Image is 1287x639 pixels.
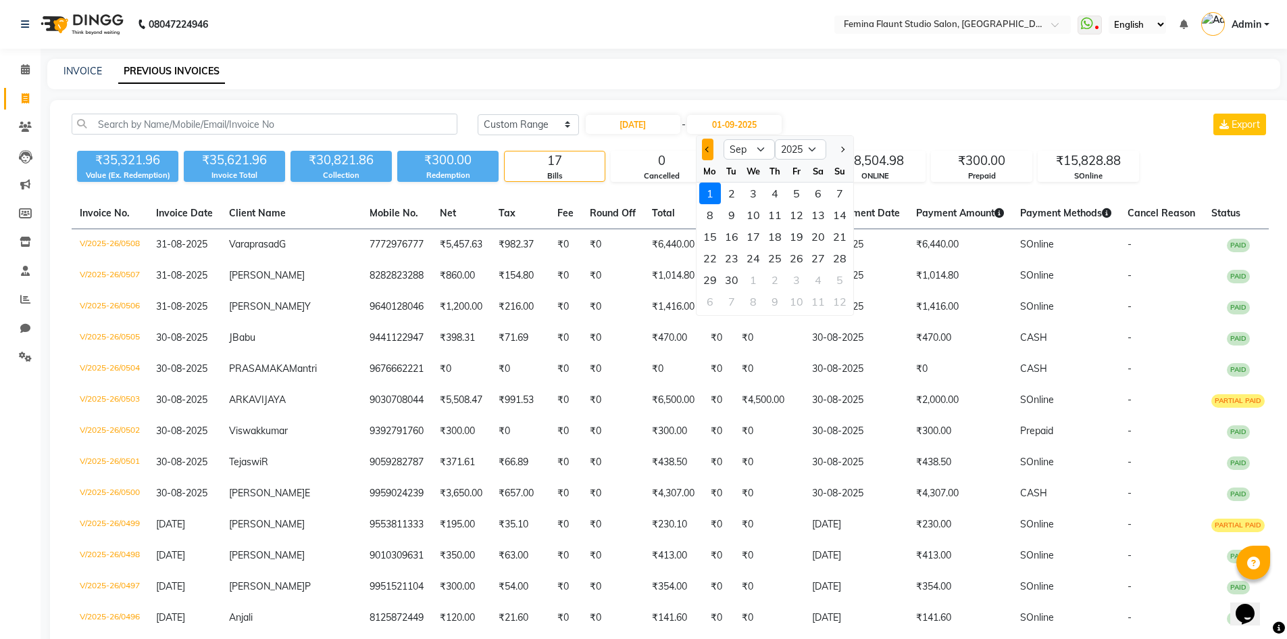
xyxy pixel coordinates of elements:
[1020,518,1054,530] span: SOnline
[582,354,644,385] td: ₹0
[829,226,851,247] div: 21
[804,354,908,385] td: 30-08-2025
[786,291,807,312] div: 10
[490,447,549,478] td: ₹66.89
[644,260,703,291] td: ₹1,014.80
[644,229,703,261] td: ₹6,440.00
[490,354,549,385] td: ₹0
[764,160,786,182] div: Th
[1128,394,1132,406] span: -
[699,204,721,226] div: 8
[582,291,644,323] td: ₹0
[549,416,582,447] td: ₹0
[804,385,908,416] td: 30-08-2025
[829,183,851,204] div: 7
[229,425,261,437] span: Viswak
[734,354,804,385] td: ₹0
[490,385,549,416] td: ₹991.53
[908,260,1012,291] td: ₹1,014.80
[807,291,829,312] div: 11
[1020,394,1054,406] span: SOnline
[184,170,285,181] div: Invoice Total
[804,260,908,291] td: 31-08-2025
[644,354,703,385] td: ₹0
[742,247,764,269] div: Wednesday, September 24, 2025
[361,509,432,540] td: 9553811333
[1020,238,1054,250] span: SOnline
[549,354,582,385] td: ₹0
[361,416,432,447] td: 9392791760
[699,247,721,269] div: Monday, September 22, 2025
[490,229,549,261] td: ₹982.37
[549,291,582,323] td: ₹0
[397,151,499,170] div: ₹300.00
[361,354,432,385] td: 9676662221
[764,226,786,247] div: 18
[549,323,582,354] td: ₹0
[432,416,490,447] td: ₹300.00
[361,291,432,323] td: 9640128046
[829,291,851,312] div: 12
[490,291,549,323] td: ₹216.00
[807,247,829,269] div: Saturday, September 27, 2025
[490,478,549,509] td: ₹657.00
[764,226,786,247] div: Thursday, September 18, 2025
[703,447,734,478] td: ₹0
[1227,363,1250,377] span: PAID
[908,385,1012,416] td: ₹2,000.00
[582,478,644,509] td: ₹0
[1020,269,1054,281] span: SOnline
[807,204,829,226] div: 13
[721,247,742,269] div: Tuesday, September 23, 2025
[77,170,178,181] div: Value (Ex. Redemption)
[432,478,490,509] td: ₹3,650.00
[742,204,764,226] div: Wednesday, September 10, 2025
[703,478,734,509] td: ₹0
[908,291,1012,323] td: ₹1,416.00
[1128,425,1132,437] span: -
[232,331,255,344] span: Babu
[432,385,490,416] td: ₹5,508.47
[118,60,225,84] a: PREVIOUS INVOICES
[1211,394,1265,408] span: PARTIAL PAID
[490,260,549,291] td: ₹154.80
[702,139,713,160] button: Previous month
[721,269,742,291] div: 30
[64,65,102,77] a: INVOICE
[156,300,207,312] span: 31-08-2025
[156,331,207,344] span: 30-08-2025
[361,229,432,261] td: 7772976777
[734,416,804,447] td: ₹0
[72,323,148,354] td: V/2025-26/0505
[721,226,742,247] div: Tuesday, September 16, 2025
[742,291,764,312] div: Wednesday, October 8, 2025
[291,151,392,170] div: ₹30,821.86
[149,5,208,43] b: 08047224946
[1128,362,1132,375] span: -
[775,139,826,160] select: Select year
[305,300,311,312] span: Y
[804,229,908,261] td: 31-08-2025
[1227,456,1250,470] span: PAID
[699,269,721,291] div: 29
[505,170,605,182] div: Bills
[734,509,804,540] td: ₹0
[829,226,851,247] div: Sunday, September 21, 2025
[361,323,432,354] td: 9441122947
[229,456,261,468] span: Tejaswi
[724,139,775,160] select: Select month
[734,323,804,354] td: ₹0
[764,247,786,269] div: Thursday, September 25, 2025
[611,151,711,170] div: 0
[699,226,721,247] div: 15
[156,487,207,499] span: 30-08-2025
[829,204,851,226] div: 14
[786,269,807,291] div: Friday, October 3, 2025
[397,170,499,181] div: Redemption
[721,204,742,226] div: Tuesday, September 9, 2025
[734,478,804,509] td: ₹0
[582,447,644,478] td: ₹0
[432,354,490,385] td: ₹0
[1211,207,1240,219] span: Status
[1232,118,1260,131] span: Export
